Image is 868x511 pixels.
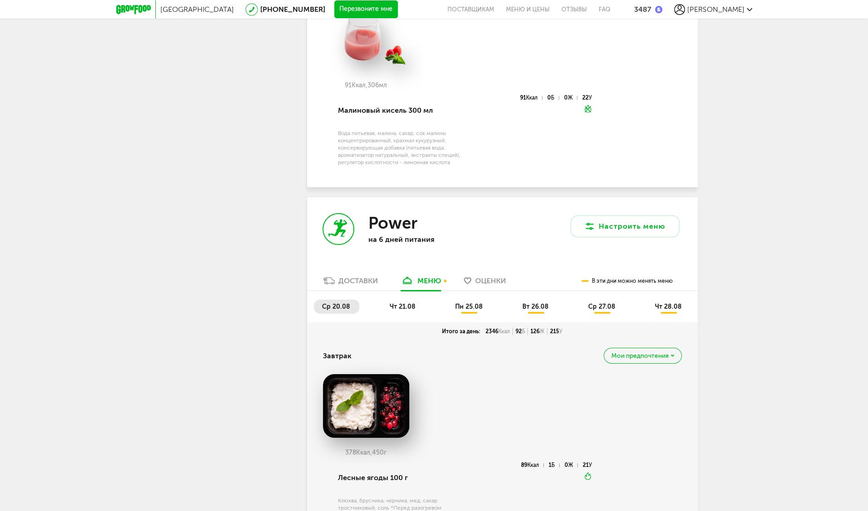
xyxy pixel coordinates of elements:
button: Настроить меню [570,215,680,237]
span: Б [522,328,525,335]
p: на 6 дней питания [368,235,486,244]
div: 215 [547,328,565,335]
span: Б [551,462,555,468]
span: [PERSON_NAME] [687,5,744,14]
div: 91 306 [323,82,409,89]
span: ср 27.08 [588,303,615,311]
img: big_QCC2zCNqAMFPFOQ9.png [323,7,409,70]
span: г [384,449,387,456]
span: Ккал, [352,81,367,89]
span: Ккал [527,462,539,468]
span: У [589,462,592,468]
span: Ж [568,462,573,468]
div: 92 [513,328,528,335]
span: [GEOGRAPHIC_DATA] [160,5,234,14]
div: 0 [564,96,577,100]
div: В эти дни можно менять меню [581,272,673,291]
div: 0 [547,96,559,100]
h4: Завтрак [323,347,352,365]
a: меню [396,276,446,291]
span: ср 20.08 [322,303,350,311]
span: Ж [540,328,545,335]
a: [PHONE_NUMBER] [260,5,325,14]
div: 91 [520,96,542,100]
div: 22 [582,96,592,100]
span: Ккал [498,328,510,335]
span: Оценки [475,276,506,285]
div: Доставки [338,276,378,285]
div: 21 [583,463,592,467]
div: 2346 [483,328,513,335]
img: bonus_b.cdccf46.png [655,6,662,13]
div: Итого за день: [439,328,483,335]
div: Вода питьевая, малина, сахар, сок малины концентрированный, крахмал кукурузный, консервирующая до... [338,130,464,166]
div: 3487 [634,5,651,14]
span: чт 28.08 [655,303,682,311]
button: Перезвоните мне [334,0,398,19]
div: меню [417,276,441,285]
div: 89 [521,463,544,467]
span: Ккал [526,95,538,101]
span: чт 21.08 [390,303,416,311]
span: Ккал, [356,449,372,456]
span: мл [379,81,387,89]
span: Б [551,95,554,101]
span: вт 26.08 [522,303,549,311]
span: Ж [568,95,573,101]
span: У [559,328,562,335]
h3: Power [368,213,417,233]
div: 0 [565,463,578,467]
span: пн 25.08 [455,303,483,311]
div: 378 450 [323,449,409,456]
a: Оценки [459,276,511,291]
div: 126 [528,328,547,335]
span: У [589,95,592,101]
span: Мои предпочтения [611,353,669,359]
div: Лесные ягоды 100 г [338,462,464,493]
div: Малиновый кисель 300 мл [338,95,464,126]
div: 1 [549,463,559,467]
a: Доставки [318,276,382,291]
img: big_vyEZvDQ4mIMBl8g8.png [323,374,409,438]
